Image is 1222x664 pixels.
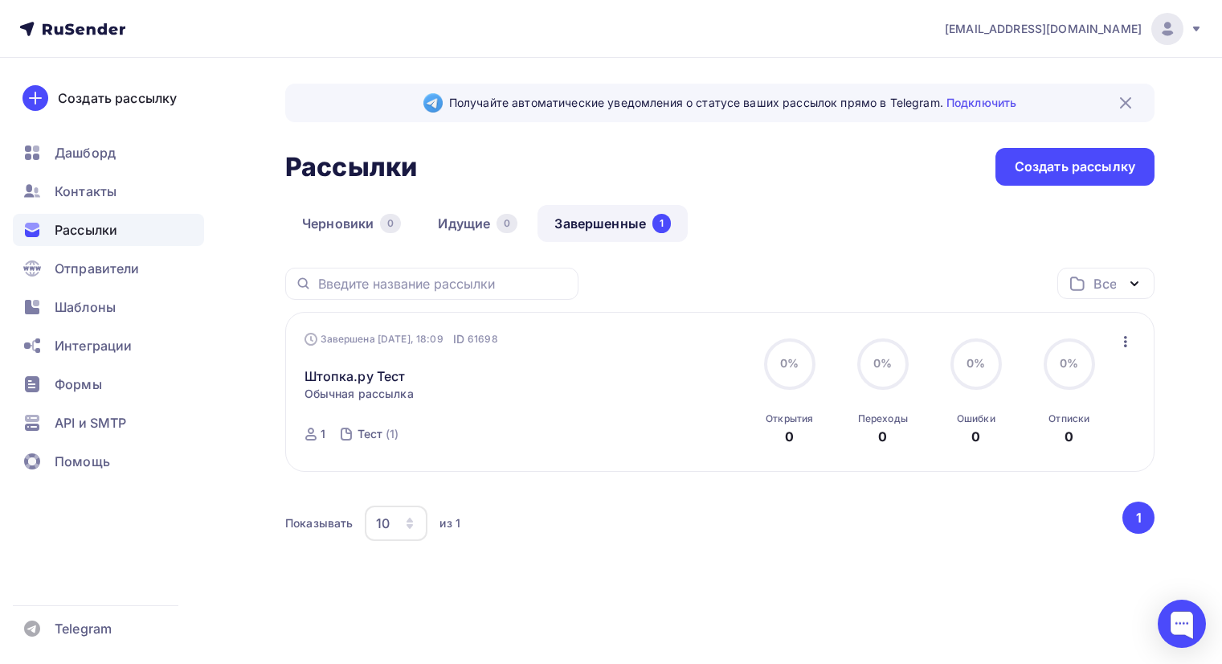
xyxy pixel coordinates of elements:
[358,426,383,442] div: Тест
[946,96,1016,109] a: Подключить
[356,421,401,447] a: Тест (1)
[304,331,498,347] div: Завершена [DATE], 18:09
[766,412,813,425] div: Открытия
[376,514,390,533] div: 10
[1065,427,1073,446] div: 0
[55,375,102,394] span: Формы
[878,427,887,446] div: 0
[1015,158,1135,176] div: Создать рассылку
[13,137,204,169] a: Дашборд
[1093,274,1116,293] div: Все
[421,205,534,242] a: Идущие0
[364,505,428,542] button: 10
[785,427,794,446] div: 0
[1122,502,1155,534] button: Go to page 1
[1057,268,1155,299] button: Все
[55,336,132,355] span: Интеграции
[780,356,799,370] span: 0%
[967,356,985,370] span: 0%
[304,386,414,402] span: Обычная рассылка
[55,413,126,432] span: API и SMTP
[13,368,204,400] a: Формы
[55,259,140,278] span: Отправители
[13,175,204,207] a: Контакты
[318,275,569,293] input: Введите название рассылки
[13,214,204,246] a: Рассылки
[971,427,980,446] div: 0
[386,426,398,442] div: (1)
[13,252,204,285] a: Отправители
[945,13,1203,45] a: [EMAIL_ADDRESS][DOMAIN_NAME]
[453,331,464,347] span: ID
[957,412,995,425] div: Ошибки
[55,452,110,471] span: Помощь
[285,515,353,531] div: Показывать
[468,331,498,347] span: 61698
[58,88,177,108] div: Создать рассылку
[285,151,417,183] h2: Рассылки
[1120,502,1155,534] ul: Pagination
[449,95,1016,111] span: Получайте автоматические уведомления о статусе ваших рассылок прямо в Telegram.
[1060,356,1078,370] span: 0%
[380,214,401,233] div: 0
[321,426,325,442] div: 1
[439,515,460,531] div: из 1
[858,412,908,425] div: Переходы
[497,214,517,233] div: 0
[55,220,117,240] span: Рассылки
[304,367,406,386] a: Штопка.ру Тест
[945,21,1142,37] span: [EMAIL_ADDRESS][DOMAIN_NAME]
[1048,412,1089,425] div: Отписки
[55,619,112,638] span: Telegram
[55,143,116,162] span: Дашборд
[423,93,443,113] img: Telegram
[652,214,671,233] div: 1
[537,205,688,242] a: Завершенные1
[285,205,418,242] a: Черновики0
[873,356,892,370] span: 0%
[55,182,116,201] span: Контакты
[13,291,204,323] a: Шаблоны
[55,297,116,317] span: Шаблоны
